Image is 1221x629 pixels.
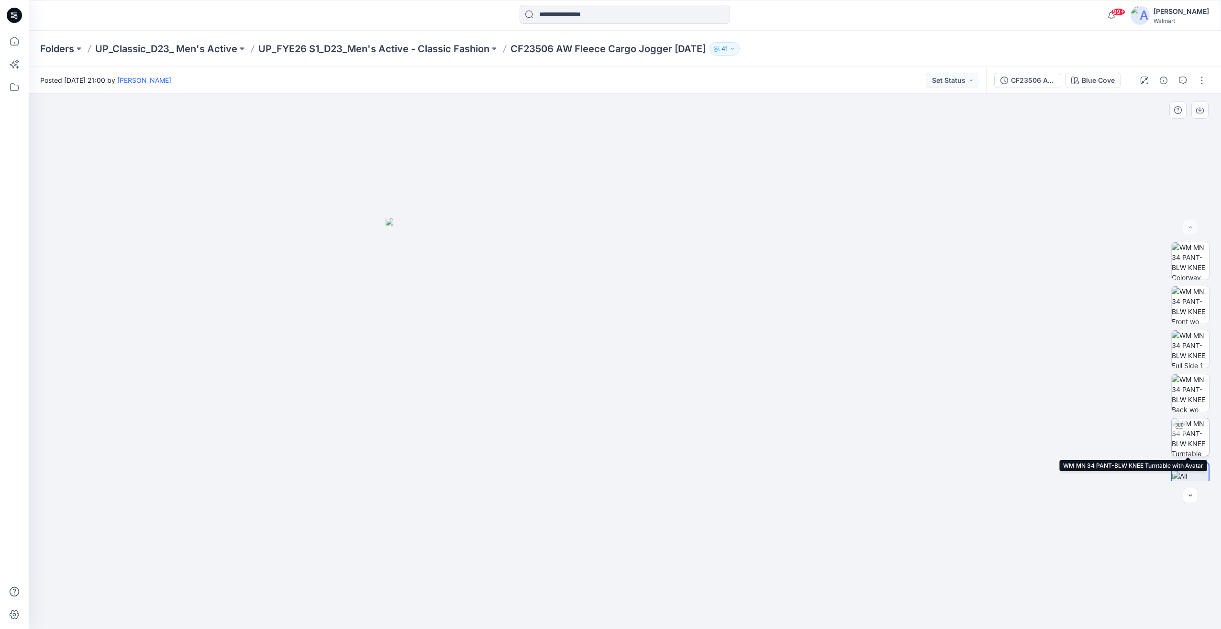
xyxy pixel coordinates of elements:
button: Blue Cove [1065,73,1121,88]
img: WM MN 34 PANT-BLW KNEE Back wo Avatar [1172,374,1209,412]
button: Details [1156,73,1171,88]
a: UP_Classic_D23_ Men's Active [95,42,237,56]
p: 41 [721,44,728,54]
span: Posted [DATE] 21:00 by [40,75,171,85]
a: Folders [40,42,74,56]
img: WM MN 34 PANT-BLW KNEE Colorway wo Avatar [1172,242,1209,280]
img: WM MN 34 PANT-BLW KNEE Full Side 1 wo Avatar [1172,330,1209,368]
button: 41 [710,42,740,56]
p: CF23506 AW Fleece Cargo Jogger [DATE] [511,42,706,56]
img: All colorways [1172,471,1209,491]
a: UP_FYE26 S1_D23_Men's Active - Classic Fashion [258,42,489,56]
a: [PERSON_NAME] [117,76,171,84]
div: Walmart [1154,17,1209,24]
div: Blue Cove [1082,75,1115,86]
img: WM MN 34 PANT-BLW KNEE Turntable with Avatar [1172,418,1209,456]
button: CF23506 AW Fleece Cargo Jogger [DATE] [994,73,1061,88]
span: 99+ [1111,8,1125,16]
img: avatar [1131,6,1150,25]
div: CF23506 AW Fleece Cargo Jogger [DATE] [1011,75,1055,86]
img: WM MN 34 PANT-BLW KNEE Front wo Avatar [1172,286,1209,324]
div: [PERSON_NAME] [1154,6,1209,17]
img: eyJhbGciOiJIUzI1NiIsImtpZCI6IjAiLCJzbHQiOiJzZXMiLCJ0eXAiOiJKV1QifQ.eyJkYXRhIjp7InR5cGUiOiJzdG9yYW... [386,218,864,629]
